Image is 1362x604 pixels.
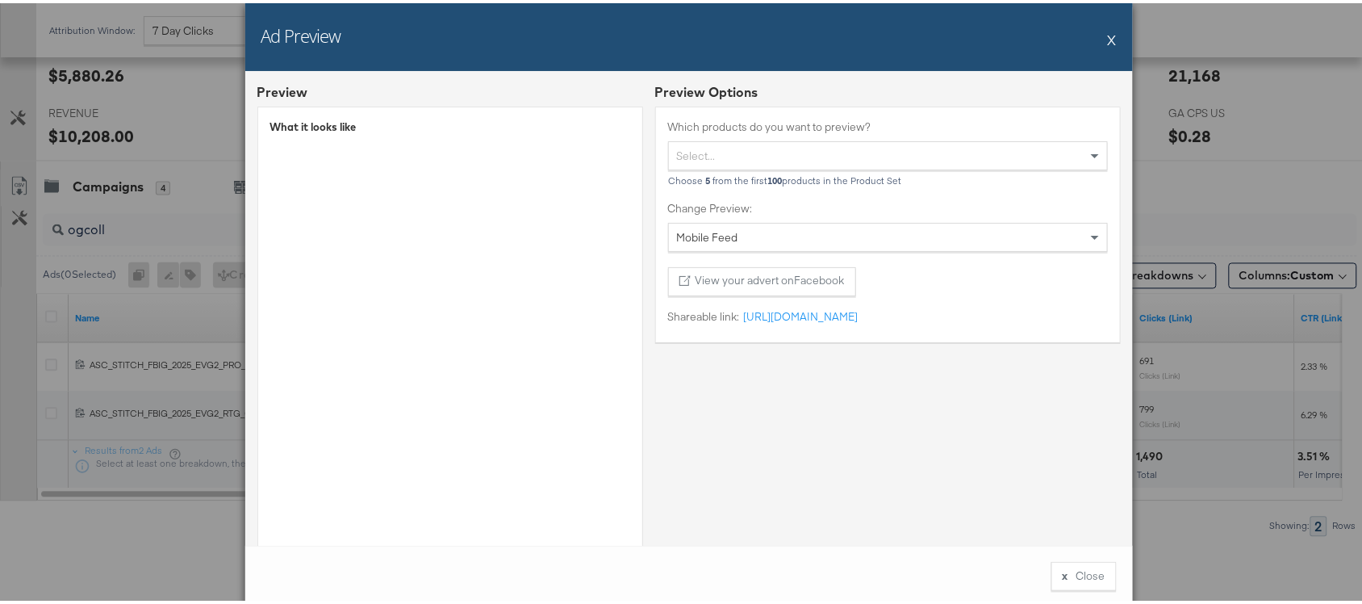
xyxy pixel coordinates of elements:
[655,80,1121,99] div: Preview Options
[257,80,308,99] div: Preview
[1063,565,1068,581] div: x
[677,227,738,241] span: Mobile Feed
[1108,20,1117,52] button: X
[261,20,341,44] h2: Ad Preview
[668,306,740,321] label: Shareable link:
[668,116,1108,132] label: Which products do you want to preview?
[270,116,630,132] div: What it looks like
[740,306,859,321] a: [URL][DOMAIN_NAME]
[706,171,711,183] b: 5
[669,139,1107,166] div: Select...
[668,172,1108,183] div: Choose from the first products in the Product Set
[668,198,1108,213] label: Change Preview:
[768,171,783,183] b: 100
[1051,559,1117,588] button: xClose
[668,264,856,293] button: View your advert onFacebook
